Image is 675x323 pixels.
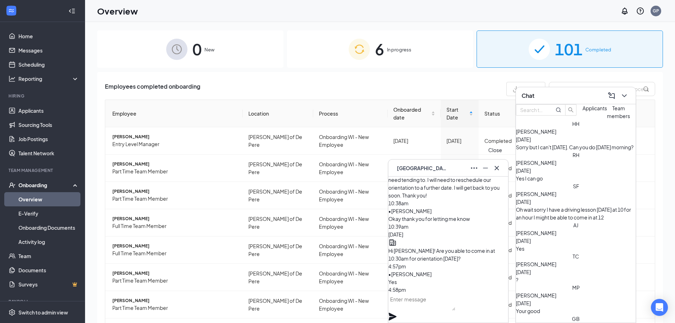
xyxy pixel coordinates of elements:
[620,91,629,100] svg: ChevronDown
[313,155,388,182] td: Onboarding WI - New Employee
[479,100,517,127] th: Status
[506,82,545,96] button: Export
[18,118,79,132] a: Sourcing Tools
[520,106,546,114] input: Search team member
[653,8,659,14] div: GP
[516,276,636,284] div: ?
[112,167,237,175] span: Part Time Team Member
[375,37,384,61] span: 6
[516,206,636,221] div: Oh wait sorry I have a driving lesson [DATE] at 10 for an hour I might be able to come in at 12
[470,164,478,172] svg: Ellipses
[555,37,583,61] span: 101
[446,106,468,121] span: Start Date
[18,29,79,43] a: Home
[105,82,200,96] span: Employees completed onboarding
[9,75,16,82] svg: Analysis
[112,161,237,168] span: [PERSON_NAME]
[651,299,668,316] div: Open Intercom Messenger
[243,291,313,318] td: [PERSON_NAME] of De Pere
[8,7,15,14] svg: WorkstreamLogo
[112,140,237,148] span: Entry Level Manager
[9,93,78,99] div: Hiring
[112,134,237,140] span: [PERSON_NAME]
[112,277,237,284] span: Part Time Team Member
[204,46,214,53] span: New
[313,236,388,264] td: Onboarding WI - New Employee
[491,162,502,174] button: Cross
[18,75,79,82] div: Reporting
[313,182,388,209] td: Onboarding WI - New Employee
[516,128,556,135] span: [PERSON_NAME]
[572,315,580,323] div: GB
[243,264,313,291] td: [PERSON_NAME] of De Pere
[585,46,611,53] span: Completed
[105,100,243,127] th: Employee
[388,208,432,214] span: • [PERSON_NAME]
[18,104,79,118] a: Applicants
[9,309,16,316] svg: Settings
[388,286,508,294] div: 4:58pm
[112,243,237,250] span: [PERSON_NAME]
[549,82,655,96] input: Search by Name, Job Posting, or Process
[516,174,636,182] div: Yes I can go
[572,284,580,291] div: MP
[522,92,534,100] h3: Chat
[18,309,68,316] div: Switch to admin view
[484,137,512,145] div: Completed
[192,37,202,61] span: 0
[18,235,79,249] a: Activity log
[313,264,388,291] td: Onboarding WI - New Employee
[18,263,79,277] a: Documents
[516,238,531,244] span: [DATE]
[388,247,495,262] span: Hi [PERSON_NAME]! Are you able to come in at 10:30am for orientation [DATE]?
[112,216,237,222] span: [PERSON_NAME]
[388,216,470,222] span: Okay thank you for letting me know
[243,236,313,264] td: [PERSON_NAME] of De Pere
[18,132,79,146] a: Job Postings
[9,299,78,305] div: Payroll
[388,199,508,207] div: 10:38am
[393,106,430,121] span: Onboarded date
[573,252,579,260] div: TC
[516,143,636,151] div: Sorry but I can't [DATE]. Can you do [DATE] morning?
[516,245,636,252] div: Yes
[607,105,630,119] span: Team members
[556,107,561,113] svg: MagnifyingGlass
[243,209,313,236] td: [PERSON_NAME] of De Pere
[619,90,630,101] button: ChevronDown
[112,222,237,230] span: Full Time Team Member
[388,100,441,127] th: Onboarded date
[112,249,237,257] span: Full Time Team Member
[18,277,79,291] a: SurveysCrown
[388,238,397,247] svg: Company
[516,269,531,275] span: [DATE]
[607,91,616,100] svg: ComposeMessage
[480,162,491,174] button: Minimize
[516,261,556,267] span: [PERSON_NAME]
[243,182,313,209] td: [PERSON_NAME] of De Pere
[572,120,579,128] div: HH
[388,223,508,230] div: 10:39am
[243,155,313,182] td: [PERSON_NAME] of De Pere
[243,127,313,155] td: [PERSON_NAME] of De Pere
[573,182,579,190] div: SF
[97,5,138,17] h1: Overview
[112,270,237,277] span: [PERSON_NAME]
[18,43,79,57] a: Messages
[388,312,397,321] svg: Plane
[493,164,501,172] svg: Cross
[516,292,556,299] span: [PERSON_NAME]
[388,262,508,270] div: 4:57pm
[393,137,435,145] div: [DATE]
[112,195,237,202] span: Part Time Team Member
[446,137,473,145] div: [DATE]
[397,164,446,172] span: [GEOGRAPHIC_DATA] [PERSON_NAME]
[112,297,237,304] span: [PERSON_NAME]
[565,104,576,116] button: search
[523,85,539,93] span: Export
[516,300,531,306] span: [DATE]
[18,57,79,72] a: Scheduling
[516,230,556,236] span: [PERSON_NAME]
[516,160,556,166] span: [PERSON_NAME]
